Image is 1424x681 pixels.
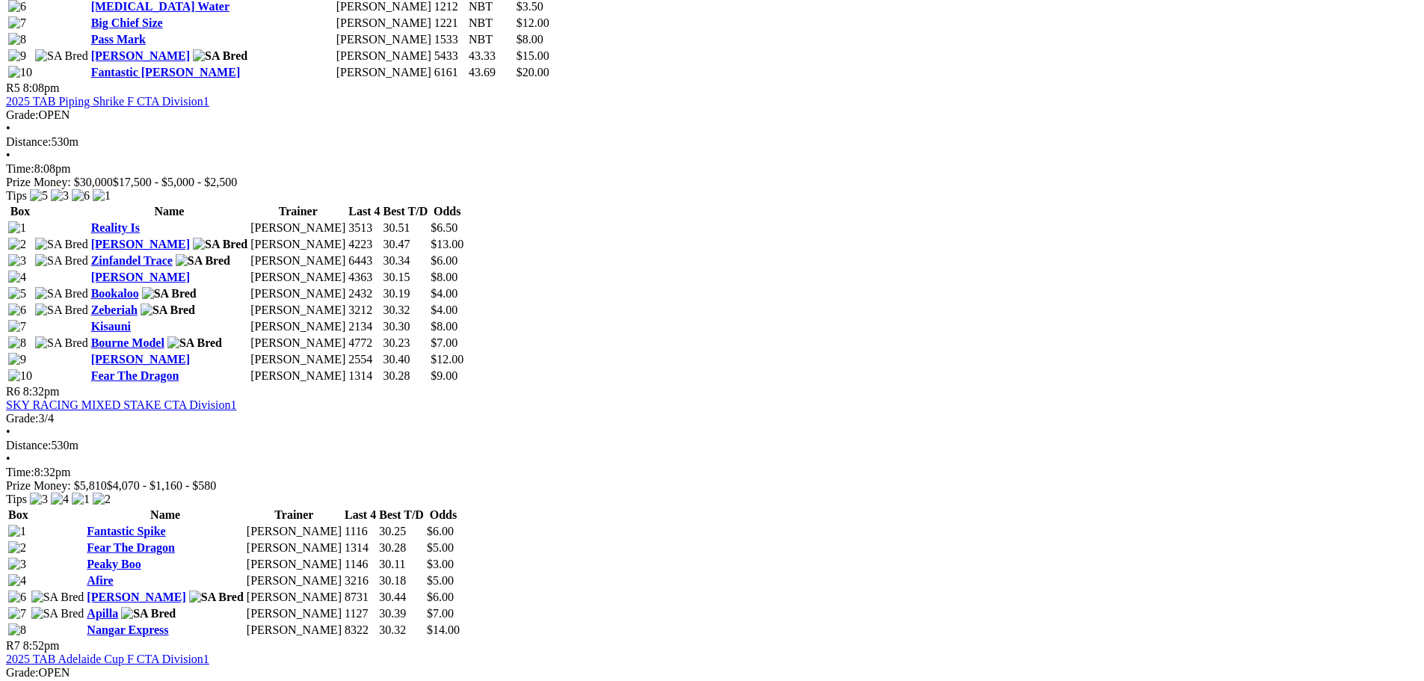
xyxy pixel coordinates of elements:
[344,524,377,539] td: 1116
[378,590,425,605] td: 30.44
[517,49,549,62] span: $15.00
[378,524,425,539] td: 30.25
[113,176,238,188] span: $17,500 - $5,000 - $2,500
[344,573,377,588] td: 3216
[8,623,26,637] img: 8
[6,176,1418,189] div: Prize Money: $30,000
[434,49,466,64] td: 5433
[348,369,380,383] td: 1314
[383,336,429,351] td: 30.23
[6,493,27,505] span: Tips
[87,607,118,620] a: Apilla
[348,237,380,252] td: 4223
[344,557,377,572] td: 1146
[431,254,457,267] span: $6.00
[434,16,466,31] td: 1221
[6,398,236,411] a: SKY RACING MIXED STAKE CTA Division1
[246,623,342,638] td: [PERSON_NAME]
[8,336,26,350] img: 8
[434,65,466,80] td: 6161
[91,33,146,46] a: Pass Mark
[6,95,209,108] a: 2025 TAB Piping Shrike F CTA Division1
[35,49,88,63] img: SA Bred
[10,205,31,218] span: Box
[8,271,26,284] img: 4
[383,221,429,235] td: 30.51
[383,253,429,268] td: 30.34
[8,221,26,235] img: 1
[72,493,90,506] img: 1
[430,204,464,219] th: Odds
[30,493,48,506] img: 3
[35,287,88,301] img: SA Bred
[6,162,1418,176] div: 8:08pm
[6,666,39,679] span: Grade:
[6,108,39,121] span: Grade:
[517,33,543,46] span: $8.00
[167,336,222,350] img: SA Bred
[193,49,247,63] img: SA Bred
[8,287,26,301] img: 5
[35,238,88,251] img: SA Bred
[6,439,1418,452] div: 530m
[90,204,249,219] th: Name
[434,32,466,47] td: 1533
[8,541,26,555] img: 2
[91,369,179,382] a: Fear The Dragon
[344,606,377,621] td: 1127
[8,574,26,588] img: 4
[336,49,432,64] td: [PERSON_NAME]
[246,590,342,605] td: [PERSON_NAME]
[8,320,26,333] img: 7
[86,508,244,523] th: Name
[8,558,26,571] img: 3
[246,557,342,572] td: [PERSON_NAME]
[468,49,514,64] td: 43.33
[91,66,241,78] a: Fantastic [PERSON_NAME]
[87,525,165,537] a: Fantastic Spike
[250,303,346,318] td: [PERSON_NAME]
[250,253,346,268] td: [PERSON_NAME]
[35,336,88,350] img: SA Bred
[246,540,342,555] td: [PERSON_NAME]
[189,591,244,604] img: SA Bred
[246,573,342,588] td: [PERSON_NAME]
[23,639,60,652] span: 8:52pm
[431,336,457,349] span: $7.00
[31,607,84,620] img: SA Bred
[517,66,549,78] span: $20.00
[348,286,380,301] td: 2432
[8,49,26,63] img: 9
[427,558,454,570] span: $3.00
[6,466,34,478] span: Time:
[6,439,51,452] span: Distance:
[6,452,10,465] span: •
[431,320,457,333] span: $8.00
[91,287,139,300] a: Bookaloo
[250,336,346,351] td: [PERSON_NAME]
[427,525,454,537] span: $6.00
[8,525,26,538] img: 1
[431,238,463,250] span: $13.00
[250,270,346,285] td: [PERSON_NAME]
[107,479,217,492] span: $4,070 - $1,160 - $580
[431,287,457,300] span: $4.00
[250,204,346,219] th: Trainer
[51,189,69,203] img: 3
[468,32,514,47] td: NBT
[383,237,429,252] td: 30.47
[383,352,429,367] td: 30.40
[348,221,380,235] td: 3513
[246,524,342,539] td: [PERSON_NAME]
[35,254,88,268] img: SA Bred
[6,639,20,652] span: R7
[8,33,26,46] img: 8
[6,135,1418,149] div: 530m
[91,320,131,333] a: Kisauni
[468,65,514,80] td: 43.69
[30,189,48,203] img: 5
[193,238,247,251] img: SA Bred
[6,653,209,665] a: 2025 TAB Adelaide Cup F CTA Division1
[6,385,20,398] span: R6
[427,591,454,603] span: $6.00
